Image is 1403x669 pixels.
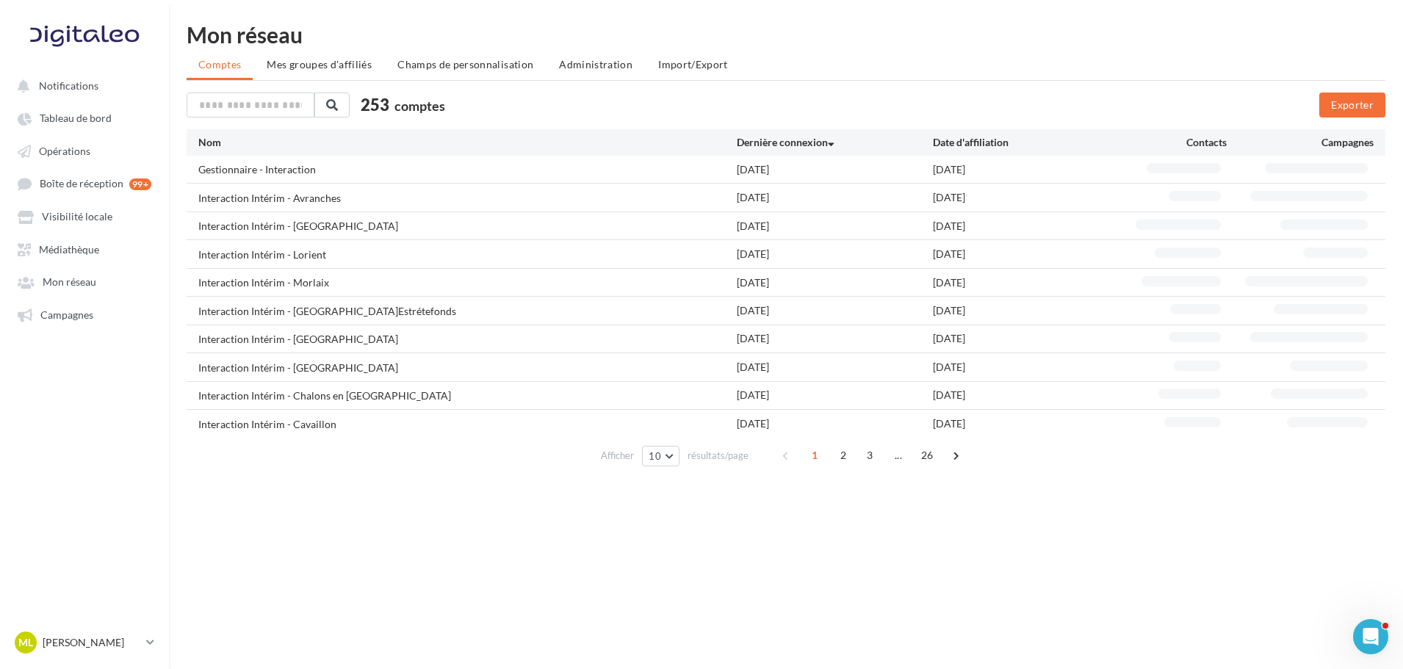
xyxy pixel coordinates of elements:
[933,275,1129,290] div: [DATE]
[737,416,933,431] div: [DATE]
[198,275,329,290] div: Interaction Intérim - Morlaix
[198,388,451,403] div: Interaction Intérim - Chalons en [GEOGRAPHIC_DATA]
[198,247,326,262] div: Interaction Intérim - Lorient
[933,247,1129,261] div: [DATE]
[9,72,154,98] button: Notifications
[39,79,98,92] span: Notifications
[658,58,728,70] span: Import/Export
[187,23,1385,46] div: Mon réseau
[43,635,140,650] p: [PERSON_NAME]
[649,450,661,462] span: 10
[9,170,160,197] a: Boîte de réception 99+
[737,388,933,402] div: [DATE]
[40,178,123,190] span: Boîte de réception
[737,360,933,375] div: [DATE]
[12,629,157,657] a: ML [PERSON_NAME]
[642,446,679,466] button: 10
[737,219,933,234] div: [DATE]
[832,444,855,467] span: 2
[198,332,398,347] div: Interaction Intérim - [GEOGRAPHIC_DATA]
[933,388,1129,402] div: [DATE]
[40,112,112,125] span: Tableau de bord
[394,98,445,114] span: comptes
[42,211,112,223] span: Visibilité locale
[198,304,456,319] div: Interaction Intérim - [GEOGRAPHIC_DATA]Estrétefonds
[688,449,749,463] span: résultats/page
[737,190,933,205] div: [DATE]
[9,268,160,294] a: Mon réseau
[9,236,160,262] a: Médiathèque
[559,58,632,70] span: Administration
[933,360,1129,375] div: [DATE]
[40,308,93,321] span: Campagnes
[933,331,1129,346] div: [DATE]
[198,191,341,206] div: Interaction Intérim - Avranches
[915,444,939,467] span: 26
[601,449,634,463] span: Afficher
[198,135,737,150] div: Nom
[9,301,160,328] a: Campagnes
[933,162,1129,177] div: [DATE]
[198,361,398,375] div: Interaction Intérim - [GEOGRAPHIC_DATA]
[858,444,881,467] span: 3
[129,178,151,190] div: 99+
[198,162,316,177] div: Gestionnaire - Interaction
[397,58,533,70] span: Champs de personnalisation
[933,303,1129,318] div: [DATE]
[887,444,910,467] span: ...
[933,190,1129,205] div: [DATE]
[361,93,389,116] span: 253
[198,219,398,234] div: Interaction Intérim - [GEOGRAPHIC_DATA]
[933,416,1129,431] div: [DATE]
[1353,619,1388,654] iframe: Intercom live chat
[39,145,90,157] span: Opérations
[1227,135,1374,150] div: Campagnes
[1129,135,1227,150] div: Contacts
[43,276,96,289] span: Mon réseau
[737,247,933,261] div: [DATE]
[9,203,160,229] a: Visibilité locale
[267,58,372,70] span: Mes groupes d'affiliés
[18,635,33,650] span: ML
[198,417,336,432] div: Interaction Intérim - Cavaillon
[737,303,933,318] div: [DATE]
[9,137,160,164] a: Opérations
[737,275,933,290] div: [DATE]
[803,444,826,467] span: 1
[9,104,160,131] a: Tableau de bord
[933,219,1129,234] div: [DATE]
[737,135,933,150] div: Dernière connexion
[737,331,933,346] div: [DATE]
[39,243,99,256] span: Médiathèque
[1319,93,1385,117] button: Exporter
[933,135,1129,150] div: Date d'affiliation
[737,162,933,177] div: [DATE]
